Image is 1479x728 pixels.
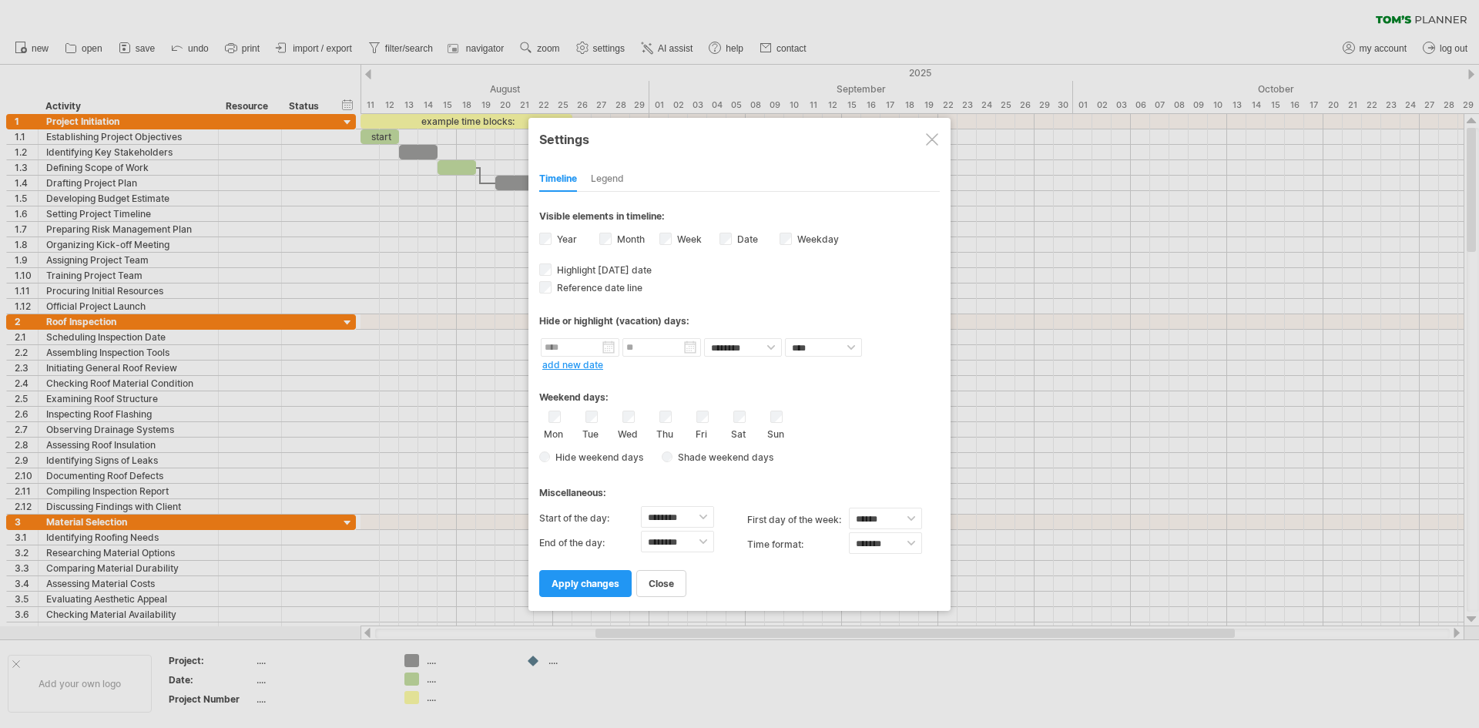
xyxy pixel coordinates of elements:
label: Wed [618,425,637,440]
div: Weekend days: [539,377,940,407]
label: Start of the day: [539,506,641,531]
label: Sun [766,425,785,440]
span: Shade weekend days [672,451,773,463]
span: Highlight [DATE] date [554,264,652,276]
div: Timeline [539,167,577,192]
span: Reference date line [554,282,642,294]
span: Hide weekend days [550,451,643,463]
label: Time format: [747,532,849,557]
a: add new date [542,359,603,371]
label: Sat [729,425,748,440]
label: first day of the week: [747,508,849,532]
label: Thu [655,425,674,440]
div: Settings [539,125,940,153]
label: Month [614,233,645,245]
span: close [649,578,674,589]
label: Mon [544,425,563,440]
label: Weekday [794,233,839,245]
div: Miscellaneous: [539,472,940,502]
label: Fri [692,425,711,440]
div: Legend [591,167,624,192]
label: Week [674,233,702,245]
label: Date [734,233,758,245]
label: Tue [581,425,600,440]
span: apply changes [552,578,619,589]
a: close [636,570,686,597]
a: apply changes [539,570,632,597]
div: Visible elements in timeline: [539,210,940,226]
div: Hide or highlight (vacation) days: [539,315,940,327]
label: Year [554,233,577,245]
label: End of the day: [539,531,641,555]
